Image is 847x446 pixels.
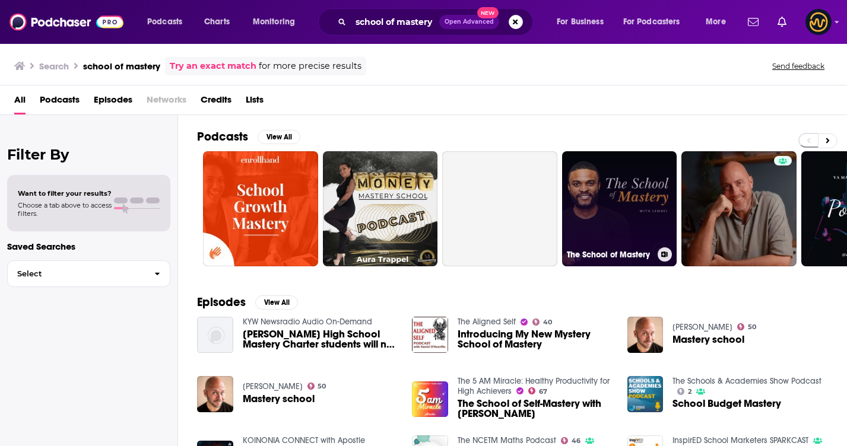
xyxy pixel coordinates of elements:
[672,399,781,409] a: School Budget Mastery
[458,435,556,445] a: The NCETM Maths Podcast
[743,12,763,32] a: Show notifications dropdown
[805,9,832,35] img: User Profile
[477,7,499,18] span: New
[147,90,186,114] span: Networks
[439,15,499,29] button: Open AdvancedNew
[204,14,230,30] span: Charts
[561,437,580,444] a: 46
[805,9,832,35] button: Show profile menu
[769,61,828,71] button: Send feedback
[539,389,547,394] span: 67
[351,12,439,31] input: Search podcasts, credits, & more...
[616,12,697,31] button: open menu
[329,8,544,36] div: Search podcasts, credits, & more...
[458,399,613,419] a: The School of Self-Mastery with Adrienne Dorison
[14,90,26,114] a: All
[40,90,80,114] a: Podcasts
[627,376,664,412] img: School Budget Mastery
[197,295,298,310] a: EpisodesView All
[318,384,326,389] span: 50
[458,329,613,349] a: Introducing My New Mystery School of Mastery
[672,322,732,332] a: Derek Sivers
[243,394,315,404] a: Mastery school
[246,90,264,114] a: Lists
[245,12,310,31] button: open menu
[197,376,233,412] img: Mastery school
[139,12,198,31] button: open menu
[243,317,372,327] a: KYW Newsradio Audio On-Demand
[458,399,613,419] span: The School of Self-Mastery with [PERSON_NAME]
[39,60,69,72] h3: Search
[9,11,123,33] img: Podchaser - Follow, Share and Rate Podcasts
[7,146,170,163] h2: Filter By
[18,201,112,218] span: Choose a tab above to access filters.
[197,317,233,353] img: Simon Gratz High School Mastery Charter students will not return to school on Tuesday
[548,12,618,31] button: open menu
[18,189,112,197] span: Want to filter your results?
[259,59,361,73] span: for more precise results
[197,129,248,144] h2: Podcasts
[258,130,300,144] button: View All
[627,317,664,353] img: Mastery school
[532,318,552,326] a: 40
[7,241,170,252] p: Saved Searches
[412,317,448,353] img: Introducing My New Mystery School of Mastery
[528,387,547,394] a: 67
[94,90,132,114] a: Episodes
[562,151,677,266] a: The School of Mastery
[543,320,552,325] span: 40
[677,388,691,395] a: 2
[623,14,680,30] span: For Podcasters
[8,270,145,278] span: Select
[253,14,295,30] span: Monitoring
[197,129,300,144] a: PodcastsView All
[557,14,604,30] span: For Business
[697,12,741,31] button: open menu
[307,383,326,390] a: 50
[672,435,808,445] a: InspirED School Marketers SPARKCAST
[458,317,516,327] a: The Aligned Self
[672,376,821,386] a: The Schools & Academies Show Podcast
[7,260,170,287] button: Select
[773,12,791,32] a: Show notifications dropdown
[197,295,246,310] h2: Episodes
[445,19,494,25] span: Open Advanced
[201,90,231,114] a: Credits
[688,389,691,394] span: 2
[572,438,580,444] span: 46
[458,376,610,396] a: The 5 AM Miracle: Healthy Productivity for High Achievers
[83,60,160,72] h3: school of mastery
[243,329,398,349] a: Simon Gratz High School Mastery Charter students will not return to school on Tuesday
[147,14,182,30] span: Podcasts
[243,381,303,391] a: Derek Sivers
[567,250,653,260] h3: The School of Mastery
[748,324,756,330] span: 50
[243,329,398,349] span: [PERSON_NAME] High School Mastery Charter students will not return to school [DATE]
[170,59,256,73] a: Try an exact match
[412,381,448,418] img: The School of Self-Mastery with Adrienne Dorison
[805,9,832,35] span: Logged in as LowerStreet
[737,323,756,330] a: 50
[255,295,298,310] button: View All
[706,14,726,30] span: More
[672,334,744,345] a: Mastery school
[196,12,237,31] a: Charts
